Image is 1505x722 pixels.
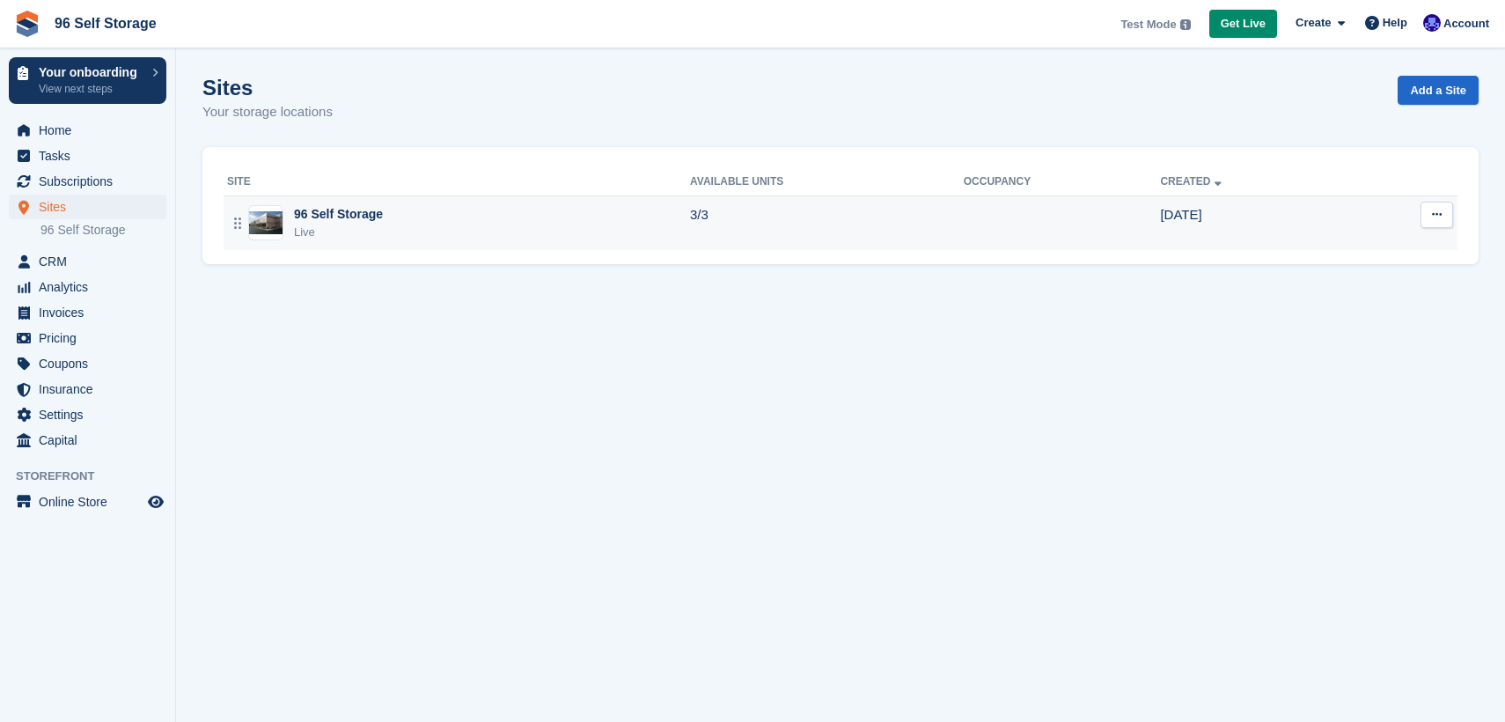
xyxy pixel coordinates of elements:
[9,490,166,514] a: menu
[1160,175,1224,188] a: Created
[9,300,166,325] a: menu
[294,224,383,241] div: Live
[39,490,144,514] span: Online Store
[964,168,1161,196] th: Occupancy
[9,351,166,376] a: menu
[9,57,166,104] a: Your onboarding View next steps
[1296,14,1331,32] span: Create
[1120,16,1176,33] span: Test Mode
[9,169,166,194] a: menu
[9,195,166,219] a: menu
[16,468,175,485] span: Storefront
[9,275,166,299] a: menu
[14,11,40,37] img: stora-icon-8386f47178a22dfd0bd8f6a31ec36ba5ce8667c1dd55bd0f319d3a0aa187defe.svg
[39,195,144,219] span: Sites
[690,195,964,250] td: 3/3
[1160,195,1348,250] td: [DATE]
[9,402,166,427] a: menu
[9,118,166,143] a: menu
[48,9,164,38] a: 96 Self Storage
[39,377,144,402] span: Insurance
[39,275,144,299] span: Analytics
[224,168,690,196] th: Site
[40,222,166,239] a: 96 Self Storage
[39,66,143,78] p: Your onboarding
[9,326,166,350] a: menu
[39,326,144,350] span: Pricing
[1383,14,1407,32] span: Help
[1423,14,1441,32] img: Jem Plester
[9,249,166,274] a: menu
[39,402,144,427] span: Settings
[9,428,166,453] a: menu
[39,144,144,168] span: Tasks
[9,144,166,168] a: menu
[202,76,333,99] h1: Sites
[1443,15,1489,33] span: Account
[39,428,144,453] span: Capital
[1180,19,1191,30] img: icon-info-grey-7440780725fd019a000dd9b08b2336e03edf1995a4989e88bcd33f0948082b44.svg
[9,377,166,402] a: menu
[145,491,166,512] a: Preview store
[249,211,283,234] img: Image of 96 Self Storage site
[1221,15,1266,33] span: Get Live
[294,205,383,224] div: 96 Self Storage
[202,102,333,122] p: Your storage locations
[1398,76,1479,105] a: Add a Site
[39,81,143,97] p: View next steps
[39,169,144,194] span: Subscriptions
[39,300,144,325] span: Invoices
[690,168,964,196] th: Available Units
[39,118,144,143] span: Home
[39,351,144,376] span: Coupons
[39,249,144,274] span: CRM
[1209,10,1277,39] a: Get Live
